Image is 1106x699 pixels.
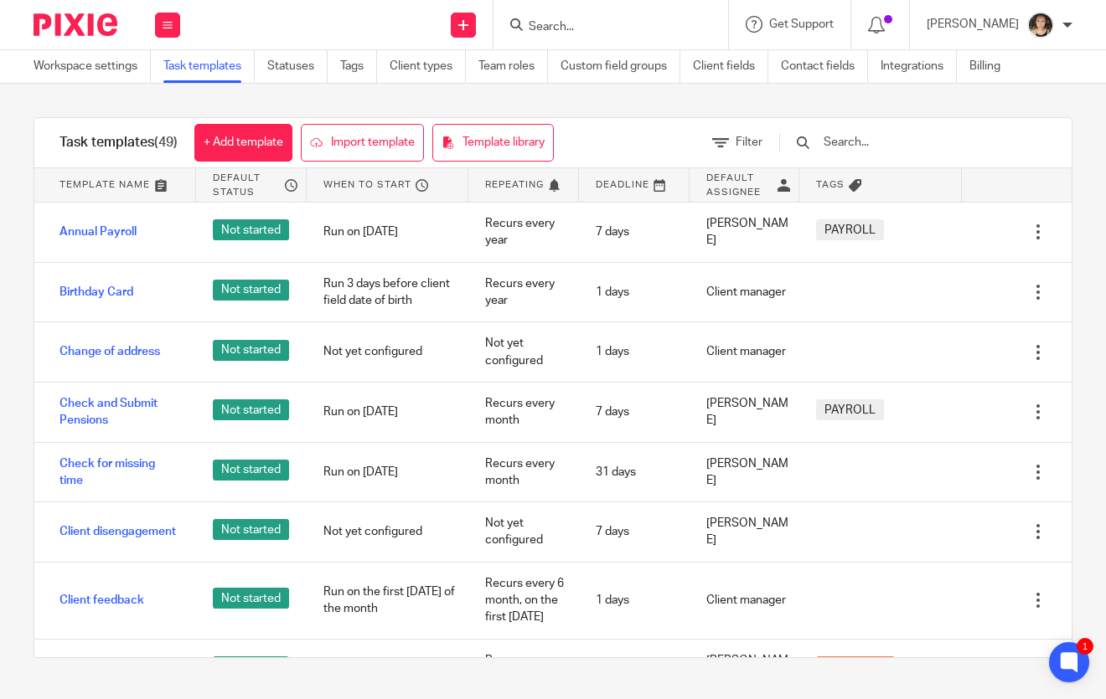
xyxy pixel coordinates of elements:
[213,519,289,540] span: Not started
[579,331,690,373] div: 1 days
[213,460,289,481] span: Not started
[690,579,800,621] div: Client manager
[690,203,800,262] div: [PERSON_NAME]
[690,331,800,373] div: Client manager
[468,263,579,322] div: Recurs every year
[390,50,466,83] a: Client types
[468,443,579,502] div: Recurs every month
[881,50,957,83] a: Integrations
[213,171,281,199] span: Default status
[468,502,579,562] div: Not yet configured
[59,592,144,609] a: Client feedback
[307,331,468,373] div: Not yet configured
[690,443,800,502] div: [PERSON_NAME]
[824,402,876,419] span: PAYROLL
[478,50,548,83] a: Team roles
[690,502,800,562] div: [PERSON_NAME]
[59,523,176,540] a: Client disengagement
[213,588,289,609] span: Not started
[579,391,690,433] div: 7 days
[34,13,117,36] img: Pixie
[307,571,468,630] div: Run on the first [DATE] of the month
[781,50,868,83] a: Contact fields
[468,383,579,442] div: Recurs every month
[690,271,800,313] div: Client manager
[213,340,289,361] span: Not started
[301,124,424,162] a: Import template
[579,511,690,553] div: 7 days
[527,20,678,35] input: Search
[267,50,328,83] a: Statuses
[468,563,579,639] div: Recurs every 6 month, on the first [DATE]
[693,50,768,83] a: Client fields
[579,579,690,621] div: 1 days
[213,399,289,420] span: Not started
[59,343,160,360] a: Change of address
[59,177,150,192] span: Template name
[340,50,377,83] a: Tags
[579,648,690,690] div: 4 weeks
[468,203,579,262] div: Recurs every year
[34,50,151,83] a: Workspace settings
[736,136,762,148] span: Filter
[307,211,468,253] div: Run on [DATE]
[816,177,845,192] span: Tags
[485,177,544,192] span: Repeating
[579,451,690,493] div: 31 days
[824,222,876,239] span: PAYROLL
[969,50,1013,83] a: Billing
[690,383,800,442] div: [PERSON_NAME]
[59,395,179,429] a: Check and Submit Pensions
[59,284,133,301] a: Birthday Card
[213,219,289,240] span: Not started
[307,391,468,433] div: Run on [DATE]
[59,134,178,152] h1: Task templates
[927,16,1019,33] p: [PERSON_NAME]
[1027,12,1054,39] img: 324535E6-56EA-408B-A48B-13C02EA99B5D.jpeg
[432,124,554,162] a: Template library
[154,136,178,149] span: (49)
[596,177,649,192] span: Deadline
[579,271,690,313] div: 1 days
[194,124,292,162] a: + Add template
[307,511,468,553] div: Not yet configured
[706,171,774,199] span: Default assignee
[468,640,579,699] div: Recurs every year
[579,211,690,253] div: 7 days
[213,656,289,677] span: Not started
[59,455,179,490] a: Check for missing time
[163,50,255,83] a: Task templates
[769,18,834,30] span: Get Support
[561,50,680,83] a: Custom field groups
[690,640,800,699] div: [PERSON_NAME]
[307,648,468,690] div: Run on [DATE]
[307,263,468,322] div: Run 3 days before client field date of birth
[323,177,411,192] span: When to start
[822,133,1017,152] input: Search...
[468,322,579,382] div: Not yet configured
[59,224,137,240] a: Annual Payroll
[1077,638,1093,655] div: 1
[307,451,468,493] div: Run on [DATE]
[213,280,289,301] span: Not started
